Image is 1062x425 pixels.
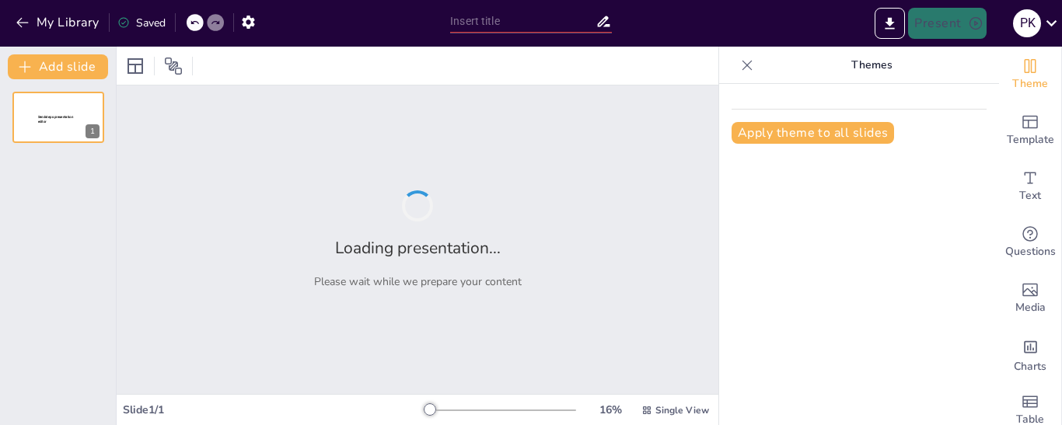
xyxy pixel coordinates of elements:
div: 1 [86,124,100,138]
div: Slide 1 / 1 [123,402,427,417]
div: Get real-time input from your audience [999,214,1061,270]
p: Please wait while we prepare your content [314,274,522,289]
input: Insert title [450,10,596,33]
button: Add slide [8,54,108,79]
div: Layout [123,54,148,78]
button: My Library [12,10,106,35]
span: Theme [1012,75,1048,92]
button: Apply theme to all slides [732,122,894,144]
button: Export to PowerPoint [875,8,905,39]
span: Charts [1014,358,1046,375]
span: Position [164,57,183,75]
div: P K [1013,9,1041,37]
div: 1 [12,92,104,143]
span: Sendsteps presentation editor [38,115,73,124]
div: Add charts and graphs [999,326,1061,382]
div: Saved [117,16,166,30]
div: Change the overall theme [999,47,1061,103]
span: Text [1019,187,1041,204]
h2: Loading presentation... [335,237,501,259]
button: P K [1013,8,1041,39]
div: Add text boxes [999,159,1061,214]
span: Template [1007,131,1054,148]
span: Questions [1005,243,1056,260]
div: Add images, graphics, shapes or video [999,270,1061,326]
p: Themes [760,47,983,84]
button: Present [908,8,986,39]
span: Single View [655,404,709,416]
div: 16 % [592,402,629,417]
div: Add ready made slides [999,103,1061,159]
span: Media [1015,299,1046,316]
